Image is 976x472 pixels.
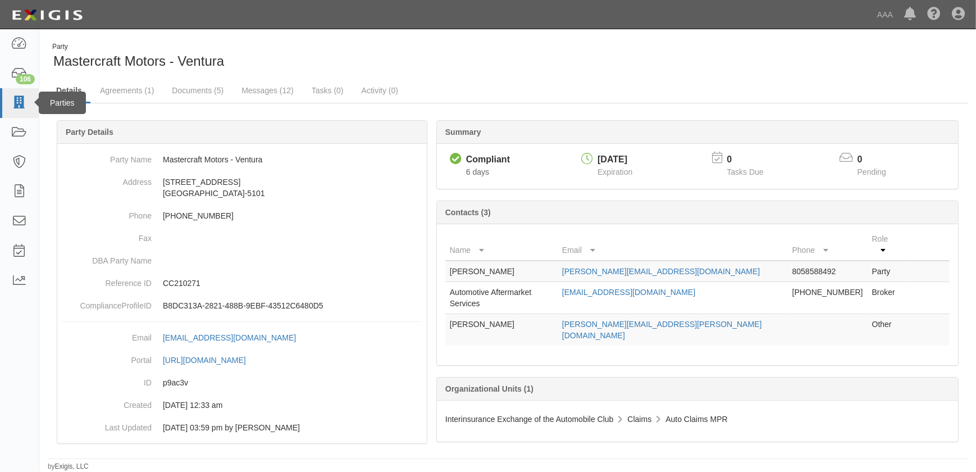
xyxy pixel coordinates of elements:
a: Agreements (1) [92,79,162,102]
td: Party [868,261,905,282]
dt: Party Name [62,148,152,165]
a: [EMAIL_ADDRESS][DOMAIN_NAME] [163,333,308,342]
span: Since 09/11/2025 [466,167,489,176]
dt: Fax [62,227,152,244]
a: Tasks (0) [303,79,352,102]
dt: ComplianceProfileID [62,294,152,311]
dt: Portal [62,349,152,366]
i: Compliant [450,153,462,165]
p: CC210271 [163,278,422,289]
td: [PERSON_NAME] [445,314,558,346]
div: [EMAIL_ADDRESS][DOMAIN_NAME] [163,332,296,343]
a: Activity (0) [353,79,407,102]
a: [PERSON_NAME][EMAIL_ADDRESS][PERSON_NAME][DOMAIN_NAME] [562,320,762,340]
dd: [PHONE_NUMBER] [62,205,422,227]
a: [URL][DOMAIN_NAME] [163,356,258,365]
b: Summary [445,128,481,137]
div: Parties [39,92,86,114]
i: Help Center - Complianz [927,8,941,21]
p: 0 [727,153,777,166]
p: B8DC313A-2821-488B-9EBF-43512C6480D5 [163,300,422,311]
span: Claims [627,415,651,424]
span: Interinsurance Exchange of the Automobile Club [445,415,614,424]
span: Auto Claims MPR [665,415,727,424]
a: AAA [872,3,899,26]
b: Organizational Units (1) [445,384,533,393]
div: Mastercraft Motors - Ventura [48,42,499,71]
dt: Address [62,171,152,188]
dd: 02/12/2024 03:59 pm by Benjamin Tully [62,416,422,439]
th: Name [445,229,558,261]
div: Party [52,42,224,52]
span: Expiration [598,167,632,176]
a: Documents (5) [163,79,232,102]
td: Broker [868,282,905,314]
dt: Last Updated [62,416,152,433]
dt: Created [62,394,152,411]
a: [EMAIL_ADDRESS][DOMAIN_NAME] [562,288,695,297]
th: Email [558,229,788,261]
span: Mastercraft Motors - Ventura [53,53,224,69]
th: Phone [788,229,868,261]
td: [PERSON_NAME] [445,261,558,282]
span: Pending [858,167,886,176]
a: [PERSON_NAME][EMAIL_ADDRESS][DOMAIN_NAME] [562,267,760,276]
dt: DBA Party Name [62,249,152,266]
dt: ID [62,371,152,388]
dd: 03/10/2023 12:33 am [62,394,422,416]
td: [PHONE_NUMBER] [788,282,868,314]
td: Other [868,314,905,346]
td: Automotive Aftermarket Services [445,282,558,314]
b: Contacts (3) [445,208,491,217]
b: Party Details [66,128,113,137]
small: by [48,462,89,471]
a: Messages (12) [233,79,302,102]
div: [DATE] [598,153,632,166]
p: 0 [858,153,900,166]
dt: Email [62,326,152,343]
th: Role [868,229,905,261]
img: logo-5460c22ac91f19d4615b14bd174203de0afe785f0fc80cf4dbbc73dc1793850b.png [8,5,86,25]
a: Exigis, LLC [55,462,89,470]
div: 106 [16,74,35,84]
dt: Reference ID [62,272,152,289]
dd: p9ac3v [62,371,422,394]
span: Tasks Due [727,167,763,176]
a: Details [48,79,90,103]
dd: Mastercraft Motors - Ventura [62,148,422,171]
div: Compliant [466,153,510,166]
dt: Phone [62,205,152,221]
td: 8058588492 [788,261,868,282]
dd: [STREET_ADDRESS] [GEOGRAPHIC_DATA]-5101 [62,171,422,205]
